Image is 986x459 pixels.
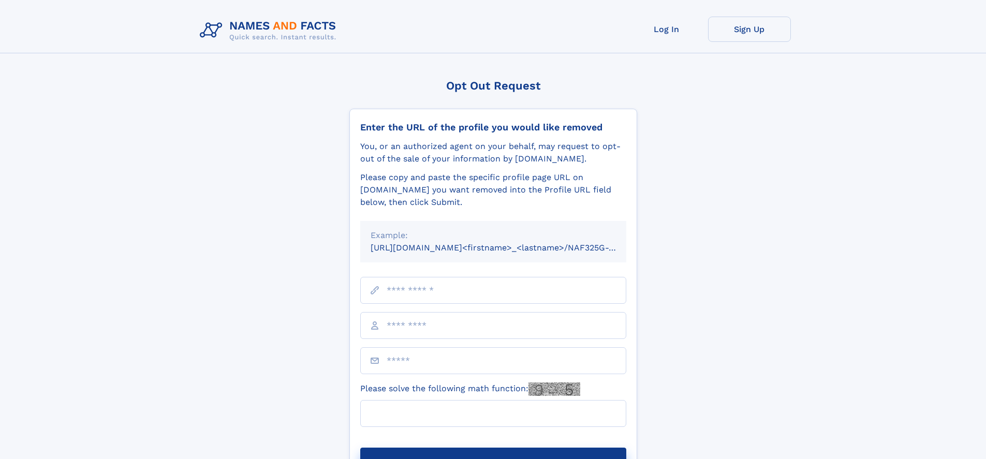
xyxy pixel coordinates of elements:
[360,122,626,133] div: Enter the URL of the profile you would like removed
[360,382,580,396] label: Please solve the following math function:
[625,17,708,42] a: Log In
[349,79,637,92] div: Opt Out Request
[360,140,626,165] div: You, or an authorized agent on your behalf, may request to opt-out of the sale of your informatio...
[196,17,345,45] img: Logo Names and Facts
[371,229,616,242] div: Example:
[371,243,646,253] small: [URL][DOMAIN_NAME]<firstname>_<lastname>/NAF325G-xxxxxxxx
[708,17,791,42] a: Sign Up
[360,171,626,209] div: Please copy and paste the specific profile page URL on [DOMAIN_NAME] you want removed into the Pr...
